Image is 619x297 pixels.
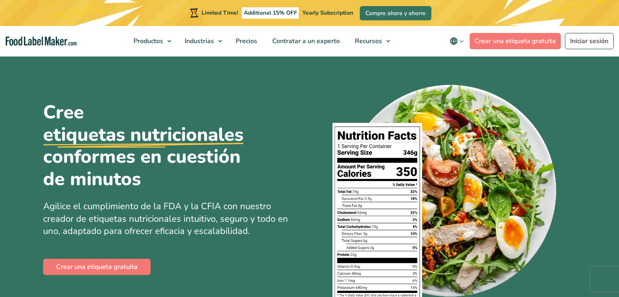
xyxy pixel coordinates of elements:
[43,101,263,190] h1: Cree conformes en cuestión de minutos
[270,37,341,46] span: Contratar a un experto
[360,6,431,20] a: Compre ahora y ahorre
[43,259,151,275] a: Crear una etiqueta gratuita
[348,26,394,56] a: Recursos
[177,26,226,56] a: Industrias
[126,26,175,56] a: Productos
[352,37,383,46] span: Recursos
[242,7,299,19] span: Additional 15% OFF
[201,9,238,17] span: Limited Time!
[228,26,263,56] a: Precios
[470,33,561,49] a: Crear una etiqueta gratuita
[565,33,614,49] a: Iniciar sesión
[43,124,243,146] u: etiquetas nutricionales
[43,200,288,238] span: Agilice el cumplimiento de la FDA y la CFIA con nuestro creador de etiquetas nutricionales intuit...
[302,9,353,17] span: Yearly Subscription
[182,37,215,46] span: Industrias
[233,37,258,46] span: Precios
[265,26,346,56] a: Contratar a un experto
[131,37,164,46] span: Productos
